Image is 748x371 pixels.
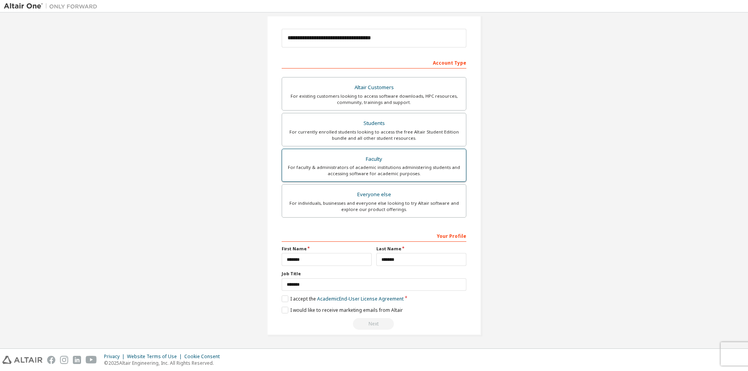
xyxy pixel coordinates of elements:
[184,353,224,360] div: Cookie Consent
[47,356,55,364] img: facebook.svg
[4,2,101,10] img: Altair One
[317,295,404,302] a: Academic End-User License Agreement
[282,56,466,69] div: Account Type
[287,164,461,177] div: For faculty & administrators of academic institutions administering students and accessing softwa...
[60,356,68,364] img: instagram.svg
[287,118,461,129] div: Students
[282,318,466,330] div: Read and acccept EULA to continue
[127,353,184,360] div: Website Terms of Use
[282,307,403,313] label: I would like to receive marketing emails from Altair
[287,93,461,105] div: For existing customers looking to access software downloads, HPC resources, community, trainings ...
[282,246,372,252] label: First Name
[376,246,466,252] label: Last Name
[287,154,461,165] div: Faculty
[287,82,461,93] div: Altair Customers
[104,360,224,366] p: © 2025 Altair Engineering, Inc. All Rights Reserved.
[86,356,97,364] img: youtube.svg
[104,353,127,360] div: Privacy
[2,356,42,364] img: altair_logo.svg
[287,200,461,213] div: For individuals, businesses and everyone else looking to try Altair software and explore our prod...
[282,229,466,242] div: Your Profile
[287,129,461,141] div: For currently enrolled students looking to access the free Altair Student Edition bundle and all ...
[282,271,466,277] label: Job Title
[73,356,81,364] img: linkedin.svg
[287,189,461,200] div: Everyone else
[282,295,404,302] label: I accept the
